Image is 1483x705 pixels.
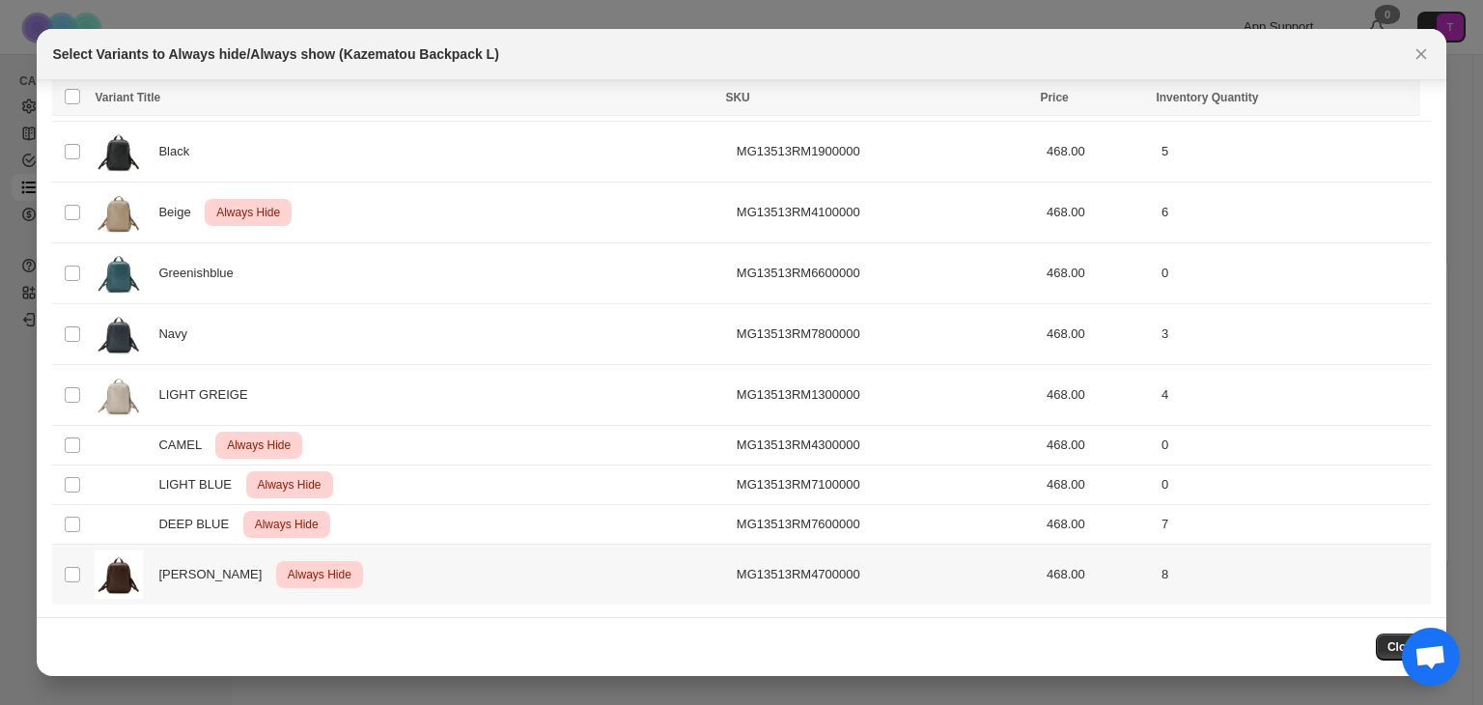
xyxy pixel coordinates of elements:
span: Always Hide [284,563,355,586]
img: MG13513_RM13_color_01.jpg [95,371,143,419]
img: MG13513_RM19_color_01.jpg [95,127,143,176]
span: DEEP BLUE [158,515,239,534]
td: 468.00 [1041,365,1156,426]
td: MG13513RM6600000 [731,243,1041,304]
img: MG13513_RM66_color_01.jpg [95,249,143,297]
td: MG13513RM7100000 [731,465,1041,505]
span: Price [1040,91,1068,104]
td: 468.00 [1041,122,1156,183]
td: 0 [1156,426,1431,465]
button: Close [1376,634,1431,661]
td: MG13513RM4100000 [731,183,1041,243]
span: CAMEL [158,436,211,455]
td: 6 [1156,183,1431,243]
span: Always Hide [251,513,322,536]
span: Always Hide [254,473,325,496]
a: Open chat [1402,628,1460,686]
span: Beige [158,203,201,222]
img: MG13513_RM47_color_01_636823fc-1152-49a9-b6a5-33eeb44acfaa.webp [95,550,143,599]
span: [PERSON_NAME] [158,565,272,584]
td: 468.00 [1041,183,1156,243]
td: MG13513RM1900000 [731,122,1041,183]
span: Greenishblue [158,264,243,283]
td: 468.00 [1041,304,1156,365]
span: LIGHT BLUE [158,475,241,494]
td: MG13513RM4700000 [731,545,1041,606]
td: 4 [1156,365,1431,426]
td: 3 [1156,304,1431,365]
span: Always Hide [223,434,294,457]
span: Inventory Quantity [1156,91,1258,104]
img: MG13513_RM78_color_01.jpg [95,310,143,358]
span: Black [158,142,200,161]
td: 0 [1156,465,1431,505]
span: Navy [158,324,197,344]
span: Always Hide [212,201,284,224]
span: Variant Title [95,91,160,104]
td: MG13513RM1300000 [731,365,1041,426]
img: MG13513_RM41_color_01.jpg [95,188,143,237]
td: 468.00 [1041,545,1156,606]
td: MG13513RM7800000 [731,304,1041,365]
button: Close [1408,41,1435,68]
td: 468.00 [1041,243,1156,304]
h2: Select Variants to Always hide/Always show (Kazematou Backpack L) [52,44,498,64]
td: 468.00 [1041,426,1156,465]
span: SKU [725,91,749,104]
td: 0 [1156,243,1431,304]
td: 468.00 [1041,465,1156,505]
td: 468.00 [1041,505,1156,545]
td: 8 [1156,545,1431,606]
td: MG13513RM4300000 [731,426,1041,465]
span: Close [1387,639,1419,655]
td: 7 [1156,505,1431,545]
span: LIGHT GREIGE [158,385,258,405]
td: MG13513RM7600000 [731,505,1041,545]
td: 5 [1156,122,1431,183]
